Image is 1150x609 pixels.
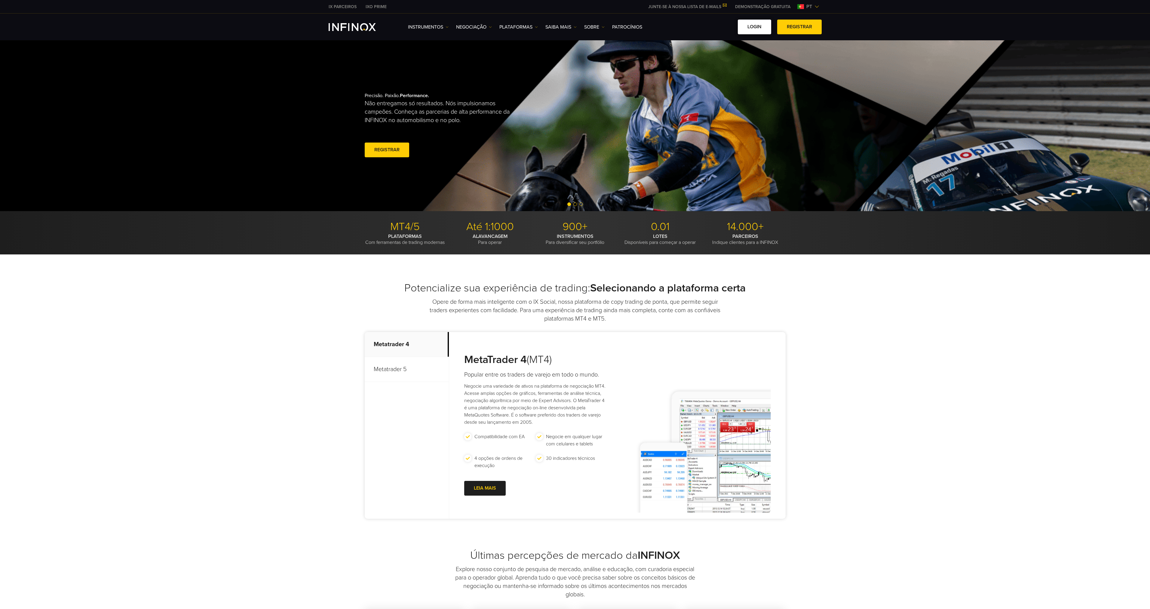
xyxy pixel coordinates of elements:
a: Saiba mais [545,23,577,31]
strong: LOTES [653,233,667,239]
p: Indique clientes para a INFINOX [705,233,786,245]
p: Para operar [450,233,530,245]
strong: MetaTrader 4 [464,353,527,366]
span: Go to slide 3 [579,202,583,206]
p: 14.000+ [705,220,786,233]
strong: PARCEIROS [732,233,758,239]
a: SOBRE [584,23,605,31]
p: Negocie uma variedade de ativos na plataforma de negociação MT4. Acesse amplas opções de gráficos... [464,383,608,426]
span: Go to slide 2 [573,202,577,206]
p: Explore nosso conjunto de pesquisa de mercado, análise e educação, com curadoria especial para o ... [454,565,696,599]
strong: PLATAFORMAS [388,233,422,239]
p: 4 opções de ordens de execução [474,455,533,469]
span: pt [804,3,814,10]
a: Registrar [365,143,409,157]
span: Go to slide 1 [567,202,571,206]
p: 900+ [535,220,615,233]
a: Patrocínios [612,23,642,31]
h3: (MT4) [464,353,608,366]
div: Precisão. Paixão. [365,83,554,168]
a: INFINOX [324,4,361,10]
a: INFINOX [361,4,391,10]
h2: Potencialize sua experiência de trading: [365,281,786,295]
p: 0.01 [620,220,701,233]
h2: Últimas percepções de mercado da [365,549,786,562]
p: 30 indicadores técnicos [546,455,595,462]
a: Login [738,20,771,34]
p: Negocie em qualquer lugar com celulares e tablets [546,433,605,448]
a: LEIA MAIS [464,481,506,496]
p: Não entregamos só resultados. Nós impulsionamos campeões. Conheça as parcerias de alta performanc... [365,99,516,125]
a: PLATAFORMAS [499,23,538,31]
p: Metatrader 5 [365,357,449,382]
p: Opere de forma mais inteligente com o IX Social, nossa plataforma de copy trading de ponta, que p... [429,298,721,323]
strong: INSTRUMENTOS [557,233,593,239]
p: Metatrader 4 [365,332,449,357]
p: Para diversificar seu portfólio [535,233,615,245]
a: NEGOCIAÇÃO [456,23,492,31]
strong: Selecionando a plataforma certa [590,281,746,294]
p: Compatibilidade com EA [474,433,525,440]
p: MT4/5 [365,220,445,233]
a: INFINOX Logo [329,23,390,31]
p: Até 1:1000 [450,220,530,233]
strong: Performance. [400,93,429,99]
a: INFINOX MENU [731,4,795,10]
p: Com ferramentas de trading modernas [365,233,445,245]
h4: Popular entre os traders de varejo em todo o mundo. [464,371,608,379]
strong: INFINOX [638,549,680,562]
strong: ALAVANCAGEM [473,233,508,239]
p: Disponíveis para começar a operar [620,233,701,245]
a: Instrumentos [408,23,449,31]
a: Registrar [777,20,822,34]
a: JUNTE-SE À NOSSA LISTA DE E-MAILS [644,4,731,9]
